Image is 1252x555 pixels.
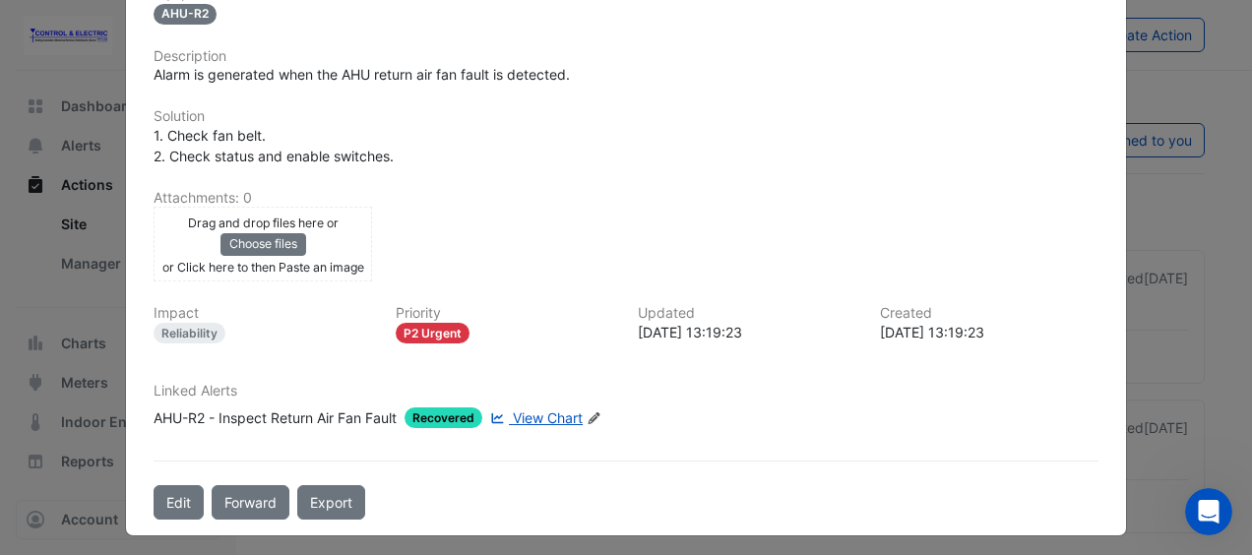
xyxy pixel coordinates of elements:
h6: Priority [396,305,614,322]
h6: Linked Alerts [154,383,1098,400]
div: [DATE] 13:19:23 [638,322,856,342]
iframe: Intercom live chat [1185,488,1232,535]
div: P2 Urgent [396,323,469,343]
div: AHU-R2 - Inspect Return Air Fan Fault [154,407,397,428]
div: Reliability [154,323,225,343]
h6: Solution [154,108,1098,125]
span: View Chart [513,409,583,426]
span: Recovered [405,407,482,428]
h6: Created [880,305,1098,322]
h6: Impact [154,305,372,322]
span: 1. Check fan belt. 2. Check status and enable switches. [154,127,394,164]
h6: Attachments: 0 [154,190,1098,207]
span: AHU-R2 [154,4,217,25]
button: Forward [212,485,289,520]
button: Choose files [220,233,306,255]
div: [DATE] 13:19:23 [880,322,1098,342]
h6: Updated [638,305,856,322]
a: Export [297,485,365,520]
button: Edit [154,485,204,520]
fa-icon: Edit Linked Alerts [587,411,601,426]
span: Alarm is generated when the AHU return air fan fault is detected. [154,66,570,83]
small: or Click here to then Paste an image [162,260,364,275]
small: Drag and drop files here or [188,216,339,230]
a: View Chart [486,407,583,428]
h6: Description [154,48,1098,65]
